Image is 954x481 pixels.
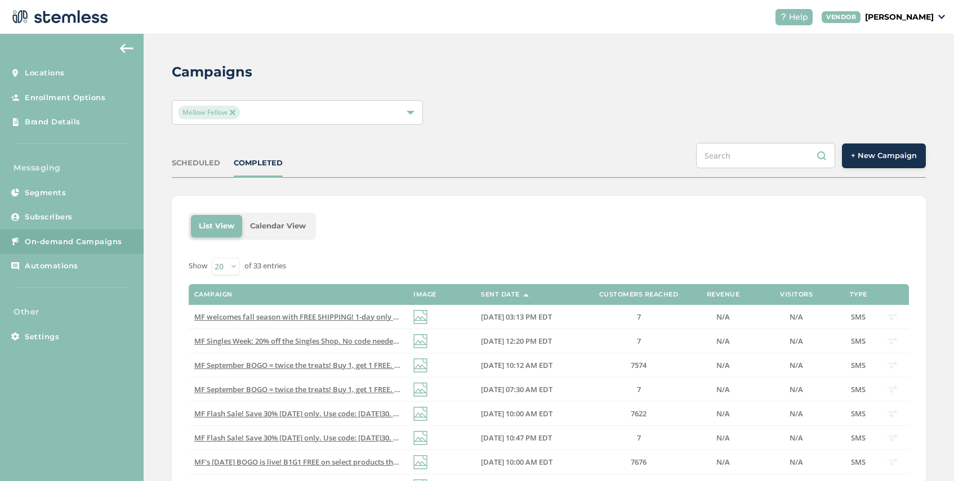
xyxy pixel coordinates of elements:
[588,433,689,443] label: 7
[194,291,233,298] label: Campaign
[716,312,730,322] span: N/A
[757,336,836,346] label: N/A
[701,361,746,370] label: N/A
[637,433,641,443] span: 7
[194,384,647,394] span: MF September BOGO = twice the treats! Buy 1, get 1 FREE. Ends 9/22. Use code: BOGOSEP. Order befo...
[230,110,235,115] img: icon-close-accent-8a337256.svg
[481,384,552,394] span: [DATE] 07:30 AM EDT
[9,6,108,28] img: logo-dark-0685b13c.svg
[842,143,926,168] button: + New Campaign
[822,11,861,23] div: VENDOR
[194,336,402,346] label: MF Singles Week: 20% off the Singles Shop. No code needed, ends Sept 29. Tap link below to order!...
[707,291,740,298] label: Revenue
[847,385,870,394] label: SMS
[701,457,746,467] label: N/A
[847,433,870,443] label: SMS
[898,427,954,481] iframe: Chat Widget
[847,336,870,346] label: SMS
[588,336,689,346] label: 7
[757,457,836,467] label: N/A
[851,312,866,322] span: SMS
[194,457,402,467] label: MF's Labor Day BOGO is live! B1G1 FREE on select products thru 9/2. Shop now below! Reply END to ...
[631,360,647,370] span: 7574
[194,312,402,322] label: MF welcomes fall season with FREE SHIPPING! 1-day only ends 9/24. CODE: FREEFALL25 Order online @...
[194,312,659,322] span: MF welcomes fall season with FREE SHIPPING! 1-day only ends 9/24. CODE: FREEFALL25 Order online @...
[780,291,813,298] label: Visitors
[25,187,66,199] span: Segments
[481,360,552,370] span: [DATE] 10:12 AM EDT
[481,336,577,346] label: 09/23/2025 12:20 PM EDT
[194,433,579,443] span: MF Flash Sale! Save 30% [DATE] only. Use code: [DATE]30. Ends [DATE] 10am EST. Shop now! Reply EN...
[413,407,427,421] img: icon-img-d887fa0c.svg
[481,409,577,419] label: 09/06/2025 10:00 AM EDT
[637,384,641,394] span: 7
[851,336,866,346] span: SMS
[172,62,252,82] h2: Campaigns
[757,409,836,419] label: N/A
[413,334,427,348] img: icon-img-d887fa0c.svg
[789,11,808,23] span: Help
[481,408,552,419] span: [DATE] 10:00 AM EDT
[194,457,547,467] span: MF's [DATE] BOGO is live! B1G1 FREE on select products thru 9/2. Shop now below! Reply END to cancel
[790,312,803,322] span: N/A
[172,158,220,169] div: SCHEDULED
[847,409,870,419] label: SMS
[25,331,59,343] span: Settings
[25,92,105,104] span: Enrollment Options
[701,433,746,443] label: N/A
[25,116,81,128] span: Brand Details
[481,312,552,322] span: [DATE] 03:13 PM EDT
[194,385,402,394] label: MF September BOGO = twice the treats! Buy 1, get 1 FREE. Ends 9/22. Use code: BOGOSEP. Order befo...
[757,433,836,443] label: N/A
[25,260,78,272] span: Automations
[790,408,803,419] span: N/A
[851,433,866,443] span: SMS
[178,106,240,119] span: Mellow Fellow
[481,291,520,298] label: Sent Date
[851,360,866,370] span: SMS
[851,150,917,161] span: + New Campaign
[120,44,133,53] img: icon-arrow-back-accent-c549486e.svg
[194,361,402,370] label: MF September BOGO = twice the treats! Buy 1, get 1 FREE. Ends 9/22. Use code: BOGOSEP. Order befo...
[481,312,577,322] label: 09/23/2025 03:13 PM EDT
[481,385,577,394] label: 09/19/2025 07:30 AM EDT
[194,360,647,370] span: MF September BOGO = twice the treats! Buy 1, get 1 FREE. Ends 9/22. Use code: BOGOSEP. Order befo...
[790,336,803,346] span: N/A
[25,212,73,223] span: Subscribers
[481,336,552,346] span: [DATE] 12:20 PM EDT
[523,294,529,296] img: icon-sort-1e1d7615.svg
[189,260,207,272] label: Show
[757,312,836,322] label: N/A
[701,312,746,322] label: N/A
[191,215,242,237] li: List View
[413,383,427,397] img: icon-img-d887fa0c.svg
[588,361,689,370] label: 7574
[413,291,436,298] label: Image
[701,409,746,419] label: N/A
[701,336,746,346] label: N/A
[25,68,65,79] span: Locations
[25,236,122,248] span: On-demand Campaigns
[599,291,679,298] label: Customers Reached
[701,385,746,394] label: N/A
[413,310,427,324] img: icon-img-d887fa0c.svg
[851,384,866,394] span: SMS
[244,260,286,272] label: of 33 entries
[234,158,283,169] div: COMPLETED
[588,385,689,394] label: 7
[481,433,577,443] label: 09/05/2025 10:47 PM EDT
[194,409,402,419] label: MF Flash Sale! Save 30% today only. Use code: SATURDAY30. Ends 9/7 @ 10am EST. Shop now! Reply EN...
[413,358,427,372] img: icon-img-d887fa0c.svg
[413,455,427,469] img: icon-img-d887fa0c.svg
[716,384,730,394] span: N/A
[481,433,552,443] span: [DATE] 10:47 PM EDT
[716,336,730,346] span: N/A
[696,143,835,168] input: Search
[790,433,803,443] span: N/A
[716,433,730,443] span: N/A
[790,384,803,394] span: N/A
[481,457,577,467] label: 08/29/2025 10:00 AM EDT
[631,457,647,467] span: 7676
[780,14,787,20] img: icon-help-white-03924b79.svg
[757,385,836,394] label: N/A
